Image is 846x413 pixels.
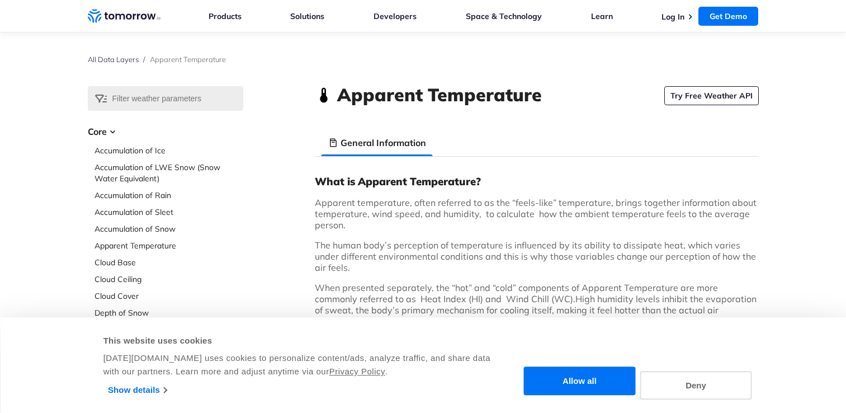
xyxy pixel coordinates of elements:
a: Cloud Cover [94,290,243,302]
span: / [143,55,145,64]
a: All Data Layers [88,55,139,64]
a: Cloud Ceiling [94,274,243,285]
div: This website uses cookies [103,334,492,348]
a: Products [209,11,242,21]
a: Privacy Policy [329,367,385,376]
a: Accumulation of Sleet [94,206,243,218]
a: Show details [108,382,167,398]
a: Accumulation of Rain [94,190,243,201]
a: Log In [661,12,684,22]
a: Learn [591,11,613,21]
div: [DATE][DOMAIN_NAME] uses cookies to personalize content/ads, analyze traffic, and share data with... [103,351,492,378]
a: Accumulation of Ice [94,145,243,156]
h3: Core [88,125,243,138]
input: Filter weather parameters [88,86,243,111]
h3: What is Apparent Temperature? [315,175,759,188]
a: Solutions [290,11,324,21]
a: Accumulation of LWE Snow (Snow Water Equivalent) [94,162,243,184]
button: Allow all [524,367,636,396]
a: Depth of Snow [94,307,243,318]
span: Apparent Temperature [150,55,226,64]
p: Apparent temperature, often referred to as the “feels-like” temperature, brings together informat... [315,197,759,231]
a: Developers [374,11,417,21]
a: Cloud Base [94,257,243,268]
a: Get Demo [698,7,758,26]
h1: Apparent Temperature [337,82,542,107]
a: Accumulation of Snow [94,223,243,234]
p: When presented separately, the “hot” and “cold” components of Apparent Temperature are more commo... [315,282,759,338]
li: General Information [322,129,433,156]
a: Home link [88,8,160,25]
a: Try Free Weather API [664,86,759,105]
a: Space & Technology [466,11,542,21]
h3: General Information [341,136,426,149]
button: Deny [640,371,752,400]
p: The human body’s perception of temperature is influenced by its ability to dissipate heat, which ... [315,240,759,273]
a: Apparent Temperature [94,240,243,251]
